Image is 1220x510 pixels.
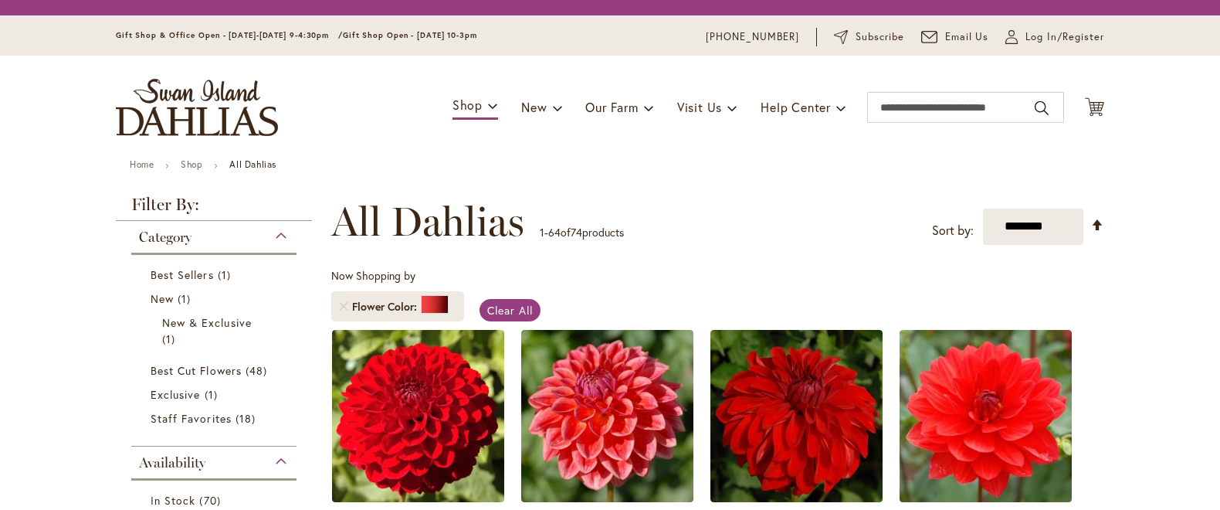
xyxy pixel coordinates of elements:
span: Exclusive [151,387,200,402]
a: New &amp; Exclusive [162,314,269,347]
a: Shop [181,158,202,170]
span: 1 [178,291,195,307]
span: Our Farm [585,99,638,115]
a: Home [130,158,154,170]
span: All Dahlias [331,199,524,245]
span: Subscribe [856,29,904,45]
a: Best Sellers [151,267,281,283]
span: 64 [548,225,561,240]
span: Shop [452,97,483,113]
span: Gift Shop & Office Open - [DATE]-[DATE] 9-4:30pm / [116,30,343,40]
a: [PHONE_NUMBER] [706,29,799,45]
span: Visit Us [677,99,722,115]
span: 1 [205,386,222,403]
span: Staff Favorites [151,411,232,426]
span: 1 [540,225,544,240]
img: ANGELS OF 7A [900,330,1072,502]
img: ALL THAT JAZZ [521,330,693,502]
a: Staff Favorites [151,410,281,427]
span: Clear All [487,303,533,318]
a: Email Us [921,29,989,45]
span: Help Center [761,99,831,115]
span: 1 [218,267,235,283]
span: 48 [246,362,271,379]
a: ALI OOP [332,491,504,505]
span: New [151,291,174,306]
span: New [521,99,547,115]
a: New [151,291,281,307]
a: Log In/Register [1005,29,1104,45]
strong: Filter By: [116,196,312,221]
img: AMERICAN BEAUTY [710,330,883,502]
span: Flower Color [352,299,421,314]
a: Exclusive [151,386,281,403]
span: 1 [162,331,179,347]
img: ALI OOP [332,330,504,502]
span: Now Shopping by [331,268,415,283]
span: Availability [139,454,205,471]
span: 70 [199,492,224,508]
p: - of products [540,220,624,245]
span: 74 [571,225,582,240]
span: New & Exclusive [162,315,252,330]
span: Log In/Register [1025,29,1104,45]
a: Best Cut Flowers [151,362,281,379]
span: Gift Shop Open - [DATE] 10-3pm [343,30,477,40]
span: Best Cut Flowers [151,363,242,378]
a: ANGELS OF 7A [900,491,1072,505]
a: ALL THAT JAZZ [521,491,693,505]
a: Subscribe [834,29,904,45]
a: In Stock 70 [151,492,281,508]
strong: All Dahlias [229,158,276,170]
span: Category [139,229,191,246]
a: store logo [116,79,278,136]
span: In Stock [151,493,195,508]
span: Best Sellers [151,267,214,282]
a: Remove Flower Color Red [339,302,348,311]
span: Email Us [945,29,989,45]
a: Clear All [480,299,541,321]
a: AMERICAN BEAUTY [710,491,883,505]
label: Sort by: [932,216,974,245]
span: 18 [236,410,259,427]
